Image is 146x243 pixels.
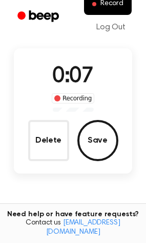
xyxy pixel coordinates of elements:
[6,219,140,237] span: Contact us
[46,219,120,236] a: [EMAIL_ADDRESS][DOMAIN_NAME]
[77,120,118,161] button: Save Audio Record
[52,93,94,103] div: Recording
[86,15,136,40] a: Log Out
[28,120,69,161] button: Delete Audio Record
[52,66,93,88] span: 0:07
[10,7,68,27] a: Beep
